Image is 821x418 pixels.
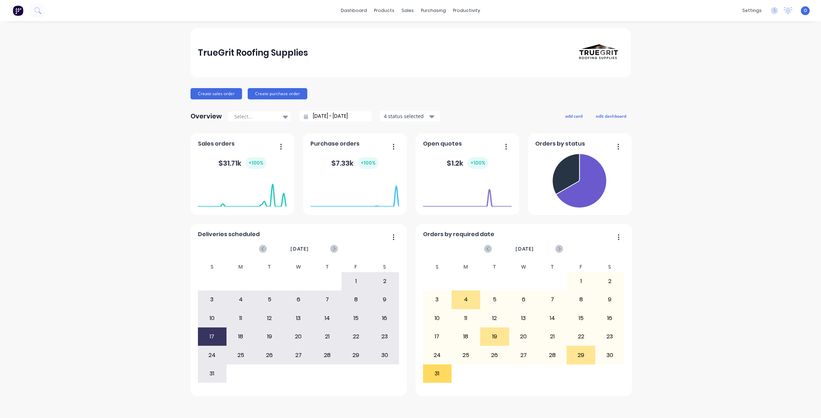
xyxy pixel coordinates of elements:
button: Create sales order [191,88,242,99]
button: edit dashboard [591,111,631,121]
div: 13 [509,309,538,327]
div: 14 [313,309,341,327]
div: 13 [284,309,313,327]
div: $ 1.2k [447,157,488,169]
div: 11 [452,309,480,327]
div: 24 [423,346,451,364]
div: productivity [449,5,484,16]
div: 5 [255,291,284,308]
div: M [227,262,255,272]
div: 29 [567,346,595,364]
div: S [198,262,227,272]
div: T [480,262,509,272]
div: 15 [567,309,595,327]
div: W [284,262,313,272]
div: S [423,262,452,272]
div: products [370,5,398,16]
button: Create purchase order [248,88,307,99]
div: purchasing [417,5,449,16]
div: T [255,262,284,272]
div: 28 [313,346,341,364]
div: $ 31.71k [218,157,266,169]
div: 1 [567,272,595,290]
div: T [538,262,567,272]
span: Open quotes [423,140,462,148]
div: 21 [313,328,341,345]
div: + 100 % [246,157,266,169]
div: 19 [481,328,509,345]
div: 2 [370,272,399,290]
div: 4 [452,291,480,308]
div: 30 [596,346,624,364]
a: dashboard [337,5,370,16]
div: 18 [227,328,255,345]
div: 22 [342,328,370,345]
div: 31 [198,365,226,382]
div: 6 [509,291,538,308]
div: 19 [255,328,284,345]
div: 15 [342,309,370,327]
div: 7 [313,291,341,308]
div: settings [739,5,765,16]
div: S [370,262,399,272]
div: T [313,262,342,272]
div: 16 [596,309,624,327]
div: sales [398,5,417,16]
div: W [509,262,538,272]
div: + 100 % [358,157,379,169]
div: TrueGrit Roofing Supplies [198,46,308,60]
div: 8 [342,291,370,308]
span: O [804,7,807,14]
span: Purchase orders [310,140,360,148]
div: 8 [567,291,595,308]
span: Sales orders [198,140,235,148]
div: 3 [423,291,451,308]
div: 25 [227,346,255,364]
div: 27 [284,346,313,364]
div: 27 [509,346,538,364]
div: 24 [198,346,226,364]
div: 22 [567,328,595,345]
div: M [452,262,481,272]
div: 11 [227,309,255,327]
div: $ 7.33k [331,157,379,169]
div: 23 [370,328,399,345]
div: 17 [423,328,451,345]
div: 20 [509,328,538,345]
div: 23 [596,328,624,345]
div: 14 [538,309,566,327]
div: 7 [538,291,566,308]
div: 28 [538,346,566,364]
div: 1 [342,272,370,290]
div: 10 [423,309,451,327]
div: + 100 % [467,157,488,169]
div: 18 [452,328,480,345]
span: Orders by status [535,140,585,148]
div: 30 [370,346,399,364]
div: Overview [191,109,222,123]
div: 6 [284,291,313,308]
div: 9 [370,291,399,308]
div: 20 [284,328,313,345]
div: 12 [255,309,284,327]
div: 2 [596,272,624,290]
div: 25 [452,346,480,364]
div: 16 [370,309,399,327]
div: 10 [198,309,226,327]
div: 4 [227,291,255,308]
div: 9 [596,291,624,308]
span: [DATE] [290,245,309,253]
img: Factory [13,5,23,16]
div: 26 [481,346,509,364]
div: 26 [255,346,284,364]
div: 21 [538,328,566,345]
div: 5 [481,291,509,308]
div: 4 status selected [384,112,428,120]
div: 29 [342,346,370,364]
span: [DATE] [515,245,534,253]
div: 12 [481,309,509,327]
img: TrueGrit Roofing Supplies [574,28,623,78]
div: F [567,262,596,272]
div: 3 [198,291,226,308]
div: F [342,262,370,272]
